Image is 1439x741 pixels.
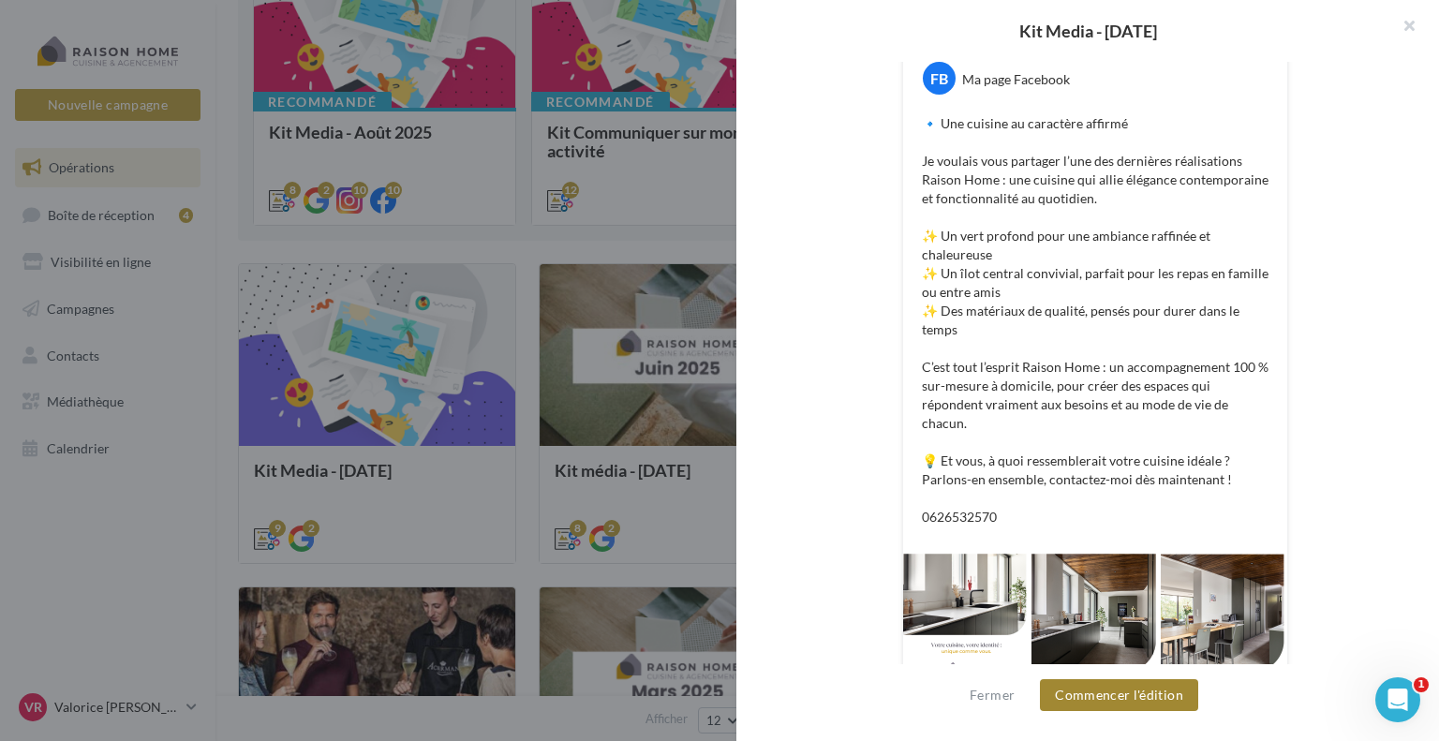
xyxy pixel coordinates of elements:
div: Ma page Facebook [962,70,1070,89]
p: 🔹 Une cuisine au caractère affirmé Je voulais vous partager l’une des dernières réalisations Rais... [922,114,1268,526]
button: Fermer [962,684,1022,706]
iframe: Intercom live chat [1375,677,1420,722]
div: Kit Media - [DATE] [766,22,1409,39]
button: Commencer l'édition [1040,679,1198,711]
div: FB [923,62,956,95]
span: 1 [1414,677,1429,692]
